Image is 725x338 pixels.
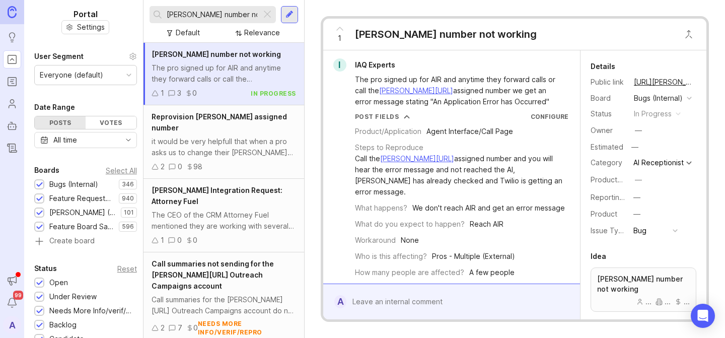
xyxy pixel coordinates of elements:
div: Date Range [34,101,75,113]
div: A [334,295,347,308]
div: — [628,141,641,154]
div: Votes [86,116,136,129]
div: needs more info/verif/repro [198,319,296,336]
label: Reporting Team [591,193,644,201]
a: Create board [34,237,137,246]
div: 1 [161,235,164,246]
div: [PERSON_NAME] (Public) [49,207,116,218]
a: Reprovision [PERSON_NAME] assigned numberit would be very helpfull that when a pro asks us to cha... [143,105,304,179]
div: Relevance [244,27,280,38]
div: Call the assigned number and you will hear the error message and not reached the AI,[PERSON_NAME]... [355,153,568,197]
div: Status [34,262,57,275]
div: Under Review [49,291,97,302]
div: Details [591,60,615,73]
div: Idea [591,250,606,262]
a: Autopilot [3,117,21,135]
img: Canny Home [8,6,17,18]
div: A [3,316,21,334]
svg: toggle icon [120,136,136,144]
div: 0 [193,322,198,333]
div: All time [53,134,77,146]
div: Posts [35,116,86,129]
span: Settings [77,22,105,32]
div: in progress [251,89,296,98]
a: Roadmaps [3,73,21,91]
div: — [633,209,640,220]
div: 98 [193,161,202,172]
div: Workaround [355,235,396,246]
div: Reset [117,266,137,272]
div: Call summaries for the [PERSON_NAME][URL] Outreach Campaigns account do not appear to be sending ... [152,294,296,316]
div: Select All [106,168,137,173]
a: [PERSON_NAME] Integration Request: Attorney FuelThe CEO of the CRM Attorney Fuel mentioned they a... [143,179,304,252]
label: Product [591,210,617,218]
div: 0 [192,88,197,99]
div: 2 [161,322,165,333]
label: ProductboardID [591,175,644,184]
div: ... [656,298,671,305]
div: Agent Interface/Call Page [426,126,513,137]
div: Backlog [49,319,77,330]
div: Product/Application [355,126,421,137]
span: [PERSON_NAME] Integration Request: Attorney Fuel [152,186,282,206]
div: None [401,235,419,246]
a: Changelog [3,139,21,157]
div: Open Intercom Messenger [691,304,715,328]
div: Status [591,108,626,119]
p: 346 [122,180,134,188]
div: Boards [34,164,59,176]
div: Everyone (default) [40,70,103,81]
div: Owner [591,125,626,136]
a: [PERSON_NAME] number not working......... [591,267,696,312]
div: 0 [193,235,197,246]
a: [PERSON_NAME][URL] [379,86,453,95]
div: A few people [469,267,515,278]
div: Estimated [591,144,623,151]
div: High [389,283,404,294]
div: 3 [177,88,181,99]
div: Bugs (Internal) [49,179,98,190]
div: Pros - Multiple (External) [432,251,515,262]
div: in progress [634,108,672,119]
div: it would be very helpfull that when a pro asks us to change their [PERSON_NAME] assigned number w... [152,136,296,158]
div: 0 [177,235,182,246]
span: Call summaries not sending for the [PERSON_NAME][URL] Outreach Campaigns account [152,259,274,290]
div: 7 [178,322,182,333]
span: [PERSON_NAME] number not working [152,50,281,58]
div: Urgency [355,283,384,294]
span: Reprovision [PERSON_NAME] assigned number [152,112,287,132]
p: 596 [122,223,134,231]
div: AI Receptionist [633,159,684,166]
div: What do you expect to happen? [355,219,465,230]
a: Configure [531,113,568,120]
div: How many people are affected? [355,267,464,278]
button: Announcements [3,272,21,290]
div: 2 [161,161,165,172]
div: Bugs (Internal) [634,93,683,104]
div: — [635,174,642,185]
div: 0 [178,161,182,172]
div: ... [675,298,690,305]
button: Post Fields [355,112,410,121]
p: 940 [122,194,134,202]
div: — [633,192,640,203]
a: [PERSON_NAME] number not workingThe pro signed up for AIR and anytime they forward calls or call ... [143,43,304,105]
button: ProductboardID [632,173,645,186]
span: 99 [13,291,23,300]
div: ... [636,298,651,305]
a: Portal [3,50,21,69]
p: 101 [124,209,134,217]
div: The CEO of the CRM Attorney Fuel mentioned they are working with several customers that use [PERS... [152,210,296,232]
div: Bug [633,225,646,236]
button: Settings [61,20,109,34]
button: Notifications [3,294,21,312]
input: Search... [167,9,257,20]
span: IAQ Experts [355,60,395,69]
div: Default [176,27,200,38]
div: Reach AIR [470,219,503,230]
label: Issue Type [591,226,627,235]
div: We don't reach AIR and get an error message [412,202,565,214]
div: What happens? [355,202,407,214]
a: Ideas [3,28,21,46]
